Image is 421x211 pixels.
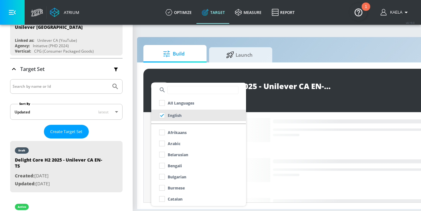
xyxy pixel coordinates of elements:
p: All Languages [168,100,194,106]
p: Afrikaans [168,129,187,136]
p: Bengali [168,163,182,169]
p: English [168,112,182,119]
p: Arabic [168,140,180,147]
p: Burmese [168,185,185,191]
button: Open Resource Center, 1 new notification [350,3,367,21]
div: 1 [365,7,367,15]
p: Catalan [168,196,183,202]
p: Belarusian [168,151,188,158]
p: Bulgarian [168,174,186,180]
